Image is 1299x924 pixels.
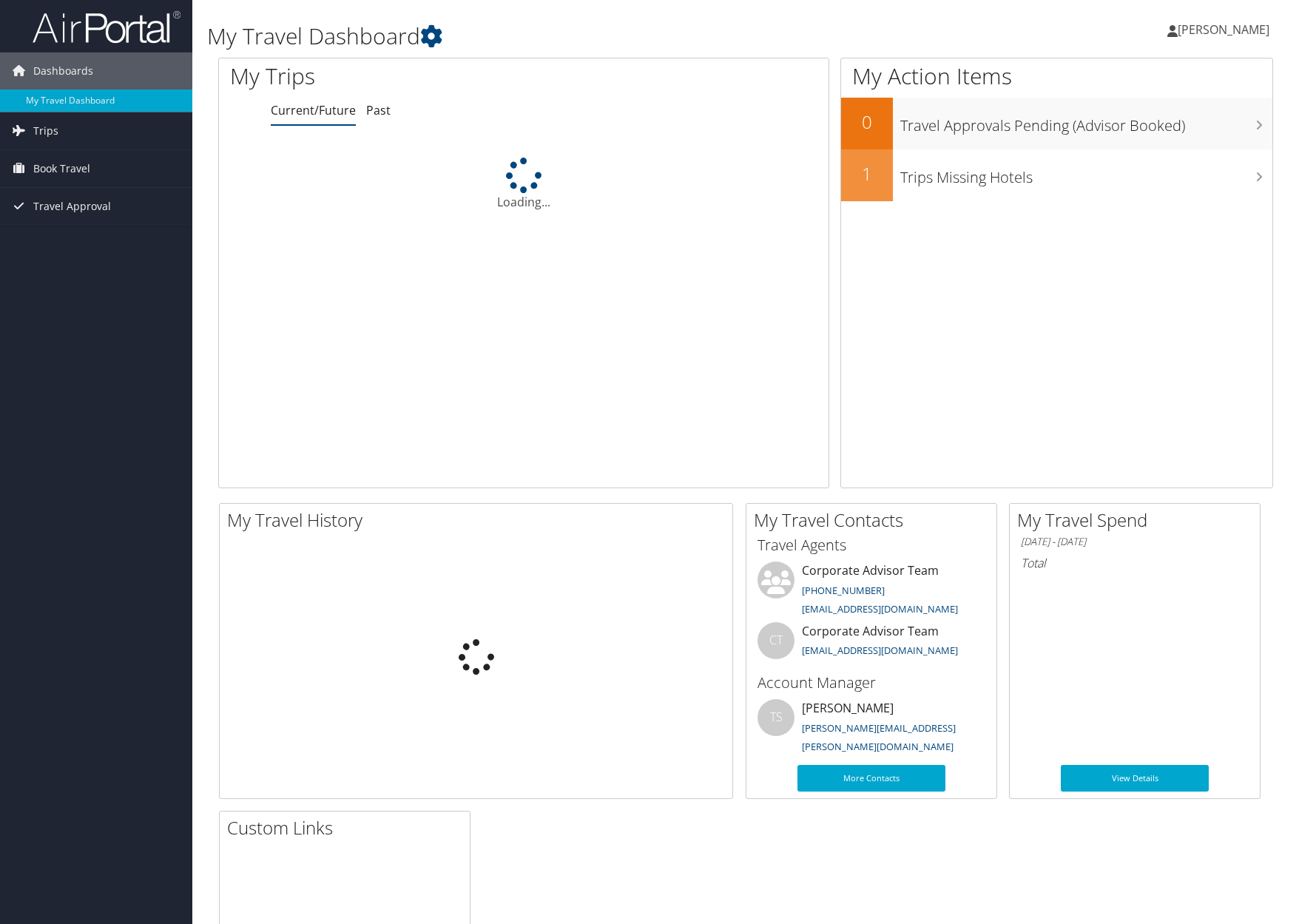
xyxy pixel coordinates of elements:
[754,507,996,533] h2: My Travel Contacts
[758,699,794,736] div: TS
[271,102,356,118] a: Current/Future
[33,53,93,90] span: Dashboards
[750,699,993,760] li: [PERSON_NAME]
[33,150,90,187] span: Book Travel
[230,61,563,92] h1: My Trips
[750,622,993,670] li: Corporate Advisor Team
[366,102,391,118] a: Past
[802,721,956,754] a: [PERSON_NAME][EMAIL_ADDRESS][PERSON_NAME][DOMAIN_NAME]
[841,109,893,135] h2: 0
[219,158,829,211] div: Loading...
[797,765,945,792] a: More Contacts
[33,188,111,225] span: Travel Approval
[841,149,1272,201] a: 1Trips Missing Hotels
[1061,765,1209,792] a: View Details
[750,562,993,622] li: Corporate Advisor Team
[227,815,470,840] h2: Custom Links
[33,10,180,44] img: airportal-logo.png
[1021,535,1249,549] h6: [DATE] - [DATE]
[802,644,958,657] a: [EMAIL_ADDRESS][DOMAIN_NAME]
[802,602,958,616] a: [EMAIL_ADDRESS][DOMAIN_NAME]
[841,61,1272,92] h1: My Action Items
[900,108,1272,136] h3: Travel Approvals Pending (Advisor Booked)
[758,535,985,556] h3: Travel Agents
[227,507,732,533] h2: My Travel History
[1167,7,1284,52] a: [PERSON_NAME]
[758,622,794,659] div: CT
[33,112,58,149] span: Trips
[1017,507,1260,533] h2: My Travel Spend
[1178,21,1269,38] span: [PERSON_NAME]
[802,584,885,597] a: [PHONE_NUMBER]
[841,161,893,186] h2: 1
[900,160,1272,188] h3: Trips Missing Hotels
[207,21,925,52] h1: My Travel Dashboard
[1021,555,1249,571] h6: Total
[758,672,985,693] h3: Account Manager
[841,98,1272,149] a: 0Travel Approvals Pending (Advisor Booked)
